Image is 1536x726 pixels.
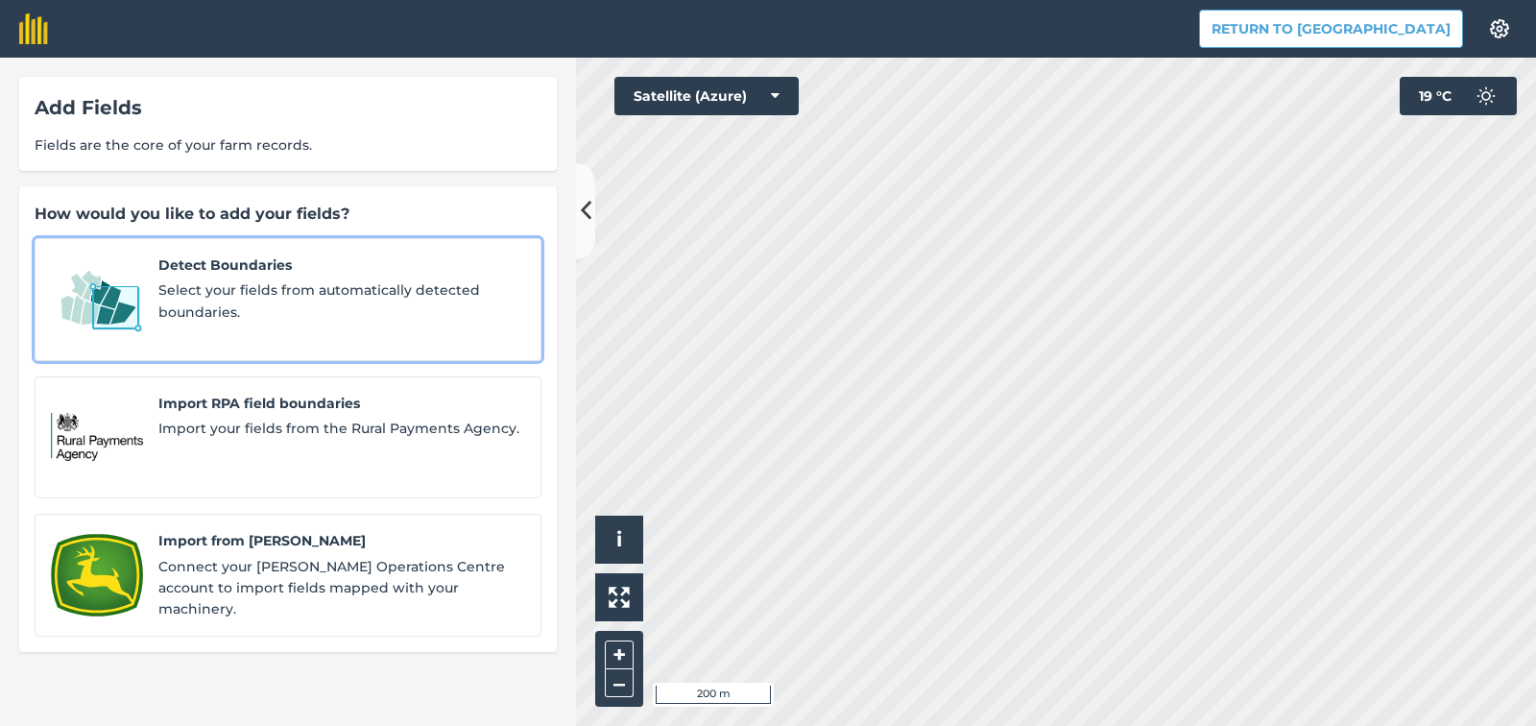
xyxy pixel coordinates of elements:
span: 19 ° C [1419,77,1452,115]
button: + [605,641,634,669]
img: fieldmargin Logo [19,13,48,44]
span: i [616,527,622,551]
a: Import RPA field boundariesImport RPA field boundariesImport your fields from the Rural Payments ... [35,376,541,499]
button: Return to [GEOGRAPHIC_DATA] [1199,10,1463,48]
span: Import your fields from the Rural Payments Agency. [158,418,525,439]
img: Import from John Deere [51,530,143,620]
img: Four arrows, one pointing top left, one top right, one bottom right and the last bottom left [609,587,630,608]
div: Add Fields [35,92,541,123]
div: How would you like to add your fields? [35,202,541,227]
button: 19 °C [1400,77,1517,115]
img: Import RPA field boundaries [51,393,143,483]
a: Detect BoundariesDetect BoundariesSelect your fields from automatically detected boundaries. [35,238,541,361]
span: Detect Boundaries [158,254,525,276]
button: – [605,669,634,697]
span: Select your fields from automatically detected boundaries. [158,279,525,323]
span: Import RPA field boundaries [158,393,525,414]
span: Connect your [PERSON_NAME] Operations Centre account to import fields mapped with your machinery. [158,556,525,620]
button: i [595,516,643,564]
span: Import from [PERSON_NAME] [158,530,525,551]
img: svg+xml;base64,PD94bWwgdmVyc2lvbj0iMS4wIiBlbmNvZGluZz0idXRmLTgiPz4KPCEtLSBHZW5lcmF0b3I6IEFkb2JlIE... [1467,77,1505,115]
a: Import from John DeereImport from [PERSON_NAME]Connect your [PERSON_NAME] Operations Centre accou... [35,514,541,637]
span: Fields are the core of your farm records. [35,134,541,156]
img: A cog icon [1488,19,1511,38]
img: Detect Boundaries [51,254,143,345]
button: Satellite (Azure) [614,77,799,115]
